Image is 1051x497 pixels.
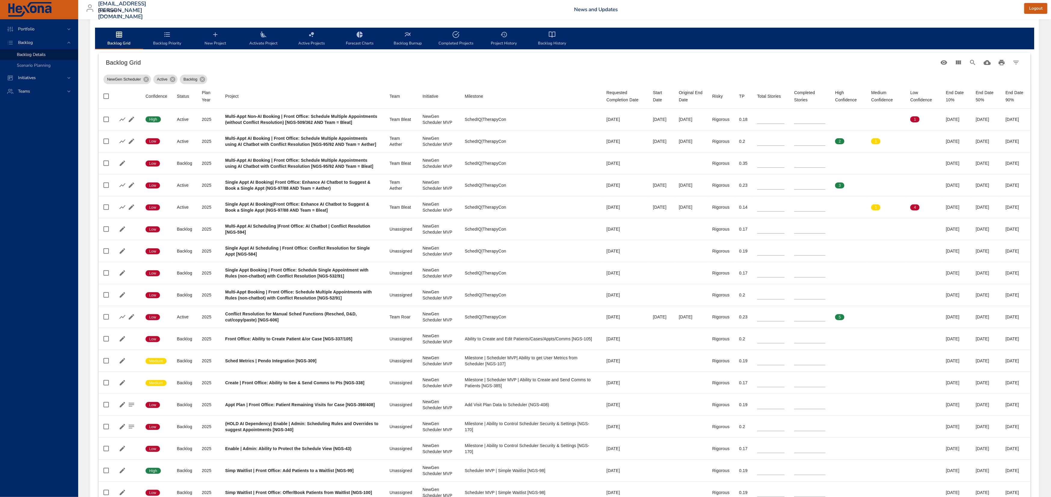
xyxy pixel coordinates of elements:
[423,289,455,301] div: NewGen Scheduler MVP
[118,159,127,168] button: Edit Project Details
[339,31,380,47] span: Forecast Charts
[118,115,127,124] button: Show Burnup
[1006,314,1026,320] div: [DATE]
[202,292,216,298] div: 2025
[712,270,730,276] div: Rigorous
[712,226,730,232] div: Rigorous
[423,93,438,100] div: Sort
[118,466,127,475] button: Edit Project Details
[127,203,136,212] button: Edit Project Details
[118,334,127,343] button: Edit Project Details
[423,267,455,279] div: NewGen Scheduler MVP
[423,201,455,213] div: NewGen Scheduler MVP
[910,89,936,103] div: Low Confidence
[946,248,966,254] div: [DATE]
[180,76,201,82] span: Backlog
[976,248,996,254] div: [DATE]
[1006,160,1026,166] div: [DATE]
[180,75,207,84] div: Backlog
[423,333,455,345] div: NewGen Scheduler MVP
[871,117,880,122] span: 0
[679,89,703,103] span: Original End Date
[1006,182,1026,188] div: [DATE]
[146,93,167,100] div: Sort
[739,358,748,364] div: 0.19
[127,115,136,124] button: Edit Project Details
[465,314,597,320] div: SchedIQ|TherapyCon
[937,55,951,70] button: Standard Views
[435,31,476,47] span: Completed Projects
[712,358,730,364] div: Rigorous
[146,139,160,144] span: Low
[871,139,880,144] span: 1
[153,75,177,84] div: Active
[225,180,370,191] b: Single Appt AI Booking| Front Office: Enhance AI Chatbot to Suggest & Book a Single Appt (NGS-97/...
[146,93,167,100] span: Confidence
[871,205,880,210] span: 1
[757,93,781,100] div: Total Stories
[389,314,413,320] div: Team Roar
[202,270,216,276] div: 2025
[202,89,216,103] span: Plan Year
[946,89,966,103] div: End Date 10%
[994,55,1009,70] button: Print
[13,26,39,32] span: Portfolio
[679,116,703,122] div: [DATE]
[95,28,1034,49] div: backlog-tab
[118,356,127,365] button: Edit Project Details
[607,89,644,103] div: Sort
[739,116,748,122] div: 0.18
[946,182,966,188] div: [DATE]
[835,117,844,122] span: 0
[195,31,236,47] span: New Project
[146,205,160,210] span: Low
[739,160,748,166] div: 0.35
[871,183,880,188] span: 0
[465,355,597,367] div: Milestone | Scheduler MVP| Ability to get User Metrics from Scheduler [NGS-107]
[202,226,216,232] div: 2025
[739,226,748,232] div: 0.17
[465,292,597,298] div: SchedIQ|TherapyCon
[465,116,597,122] div: SchedIQ|TherapyCon
[653,182,669,188] div: [DATE]
[739,292,748,298] div: 0.2
[423,223,455,235] div: NewGen Scheduler MVP
[653,314,669,320] div: [DATE]
[118,444,127,453] button: Edit Project Details
[910,205,920,210] span: 4
[1006,204,1026,210] div: [DATE]
[910,183,920,188] span: 0
[118,268,127,278] button: Edit Project Details
[13,75,41,81] span: Initiatives
[946,160,966,166] div: [DATE]
[146,183,160,188] span: Low
[976,116,996,122] div: [DATE]
[146,358,167,364] span: Medium
[712,160,730,166] div: Rigorous
[146,336,160,342] span: Low
[976,358,996,364] div: [DATE]
[202,138,216,144] div: 2025
[946,270,966,276] div: [DATE]
[739,204,748,210] div: 0.14
[389,336,413,342] div: Unassigned
[712,93,730,100] span: Risky
[712,204,730,210] div: Rigorous
[653,138,669,144] div: [DATE]
[225,136,376,147] b: Multi-Appt AI Booking | Front Office: Schedule Multiple Appointments using AI Chatbot with Confli...
[966,55,980,70] button: Search
[739,248,748,254] div: 0.19
[225,93,239,100] div: Project
[389,179,413,191] div: Team Aether
[423,157,455,169] div: NewGen Scheduler MVP
[118,312,127,321] button: Show Burnup
[607,248,644,254] div: [DATE]
[243,31,284,47] span: Activate Project
[739,93,745,100] div: TP
[389,93,413,100] span: Team
[127,181,136,190] button: Edit Project Details
[127,137,136,146] button: Edit Project Details
[653,89,669,103] div: Sort
[465,377,597,389] div: Milestone | Scheduler MVP | Ability to Create and Send Comms to Patients [NGS-385]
